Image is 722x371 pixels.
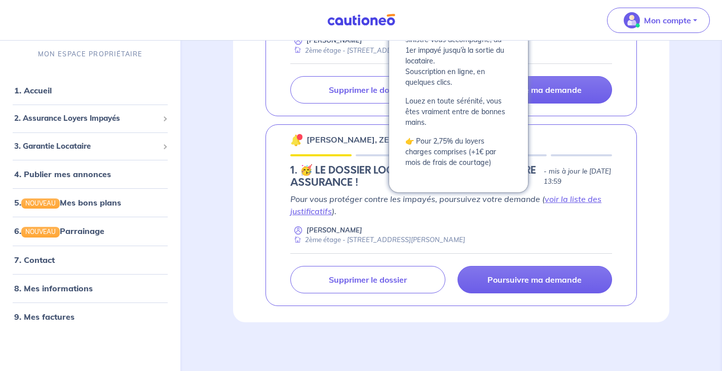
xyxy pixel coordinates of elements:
a: 7. Contact [14,255,55,265]
a: 5.NOUVEAUMes bons plans [14,197,121,208]
p: Supprimer le dossier [329,85,407,95]
p: MON ESPACE PROPRIÉTAIRE [38,49,142,59]
a: 4. Publier mes annonces [14,169,111,179]
div: state: ELIGIBILITY-RESULT-IN-PROGRESS, Context: NEW,MAYBE-CERTIFICATE,RELATIONSHIP,LESSOR-DOCUMENTS [290,164,612,189]
span: 2. Assurance Loyers Impayés [14,113,159,124]
a: 6.NOUVEAUParrainage [14,226,104,236]
img: 🔔 [290,134,302,146]
a: 8. Mes informations [14,283,93,293]
p: [PERSON_NAME] [307,225,362,235]
p: Louez en toute sérénité, vous êtes vraiment entre de bonnes mains. [405,96,512,128]
a: Poursuivre ma demande [458,266,612,293]
div: 3. Garantie Locataire [4,137,176,156]
div: 1. Accueil [4,80,176,100]
a: Poursuivre ma demande [458,76,612,104]
p: Poursuivre ma demande [487,275,582,285]
div: 5.NOUVEAUMes bons plans [4,192,176,213]
p: Poursuivre ma demande [487,85,582,95]
button: illu_account_valid_menu.svgMon compte [607,8,710,33]
div: 9. Mes factures [4,307,176,327]
div: 8. Mes informations [4,278,176,298]
div: 2ème étage - [STREET_ADDRESS][PERSON_NAME] [290,235,465,245]
a: Supprimer le dossier [290,76,445,104]
span: 3. Garantie Locataire [14,141,159,152]
p: - mis à jour le [DATE] 13:59 [544,166,612,187]
div: 2ème étage - [STREET_ADDRESS][PERSON_NAME] [290,46,465,55]
p: Supprimer le dossier [329,275,407,285]
p: [PERSON_NAME], ZEGGAI ANES [307,133,434,146]
p: Pour vous protéger contre les impayés, poursuivez votre demande ( ). [290,193,612,217]
a: 1. Accueil [14,85,52,95]
p: 👉 Pour 2,75% du loyers charges comprises (+1€ par mois de frais de courtage) [405,136,512,168]
h5: 1.︎ 🥳 LE DOSSIER LOCATAIRE EST ÉLIGIBLE À NOTRE ASSURANCE ! [290,164,539,189]
img: Cautioneo [323,14,399,26]
a: Supprimer le dossier [290,266,445,293]
div: 4. Publier mes annonces [4,164,176,184]
img: illu_account_valid_menu.svg [624,12,640,28]
div: 7. Contact [4,250,176,270]
p: Mon compte [644,14,691,26]
div: 6.NOUVEAUParrainage [4,221,176,241]
div: 2. Assurance Loyers Impayés [4,109,176,128]
a: 9. Mes factures [14,312,74,322]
